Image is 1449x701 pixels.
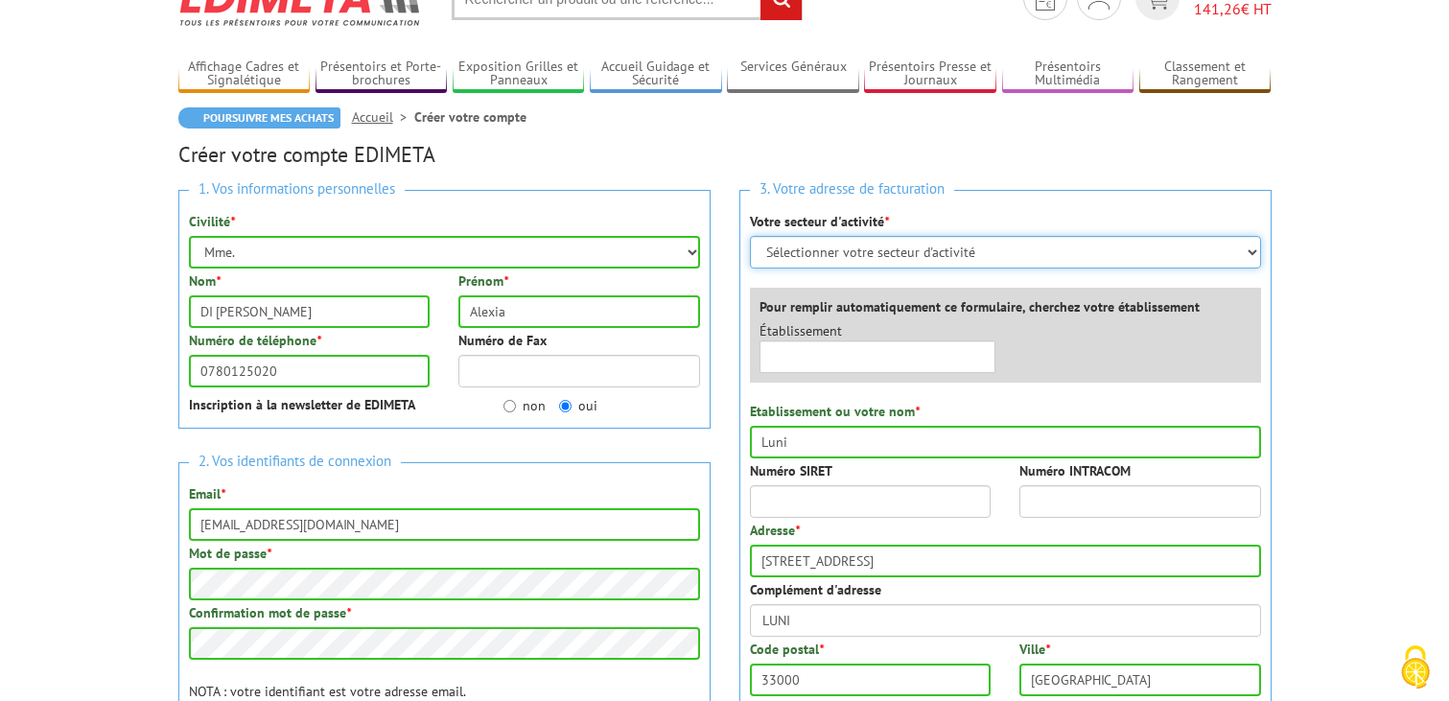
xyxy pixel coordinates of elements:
label: Votre secteur d'activité [750,212,889,231]
label: Complément d'adresse [750,580,881,599]
li: Créer votre compte [414,107,526,127]
label: Civilité [189,212,235,231]
div: Établissement [745,321,1011,373]
a: Exposition Grilles et Panneaux [453,58,585,90]
input: oui [559,400,572,412]
span: 3. Votre adresse de facturation [750,176,954,202]
label: Prénom [458,271,508,291]
label: Code postal [750,640,824,659]
label: Numéro de Fax [458,331,547,350]
label: Email [189,484,225,503]
a: Classement et Rangement [1139,58,1272,90]
a: Accueil [352,108,414,126]
a: Poursuivre mes achats [178,107,340,129]
label: Mot de passe [189,544,271,563]
label: Pour remplir automatiquement ce formulaire, cherchez votre établissement [760,297,1200,316]
a: Présentoirs Multimédia [1002,58,1134,90]
a: Présentoirs et Porte-brochures [316,58,448,90]
input: non [503,400,516,412]
label: Etablissement ou votre nom [750,402,920,421]
strong: Inscription à la newsletter de EDIMETA [189,396,415,413]
span: 1. Vos informations personnelles [189,176,405,202]
label: Ville [1019,640,1050,659]
a: Services Généraux [727,58,859,90]
label: Numéro SIRET [750,461,832,480]
label: Adresse [750,521,800,540]
label: oui [559,396,597,415]
a: Présentoirs Presse et Journaux [864,58,996,90]
label: Numéro de téléphone [189,331,321,350]
img: Cookies (fenêtre modale) [1391,643,1439,691]
label: Numéro INTRACOM [1019,461,1131,480]
label: non [503,396,546,415]
button: Cookies (fenêtre modale) [1382,636,1449,701]
span: 2. Vos identifiants de connexion [189,449,401,475]
label: Confirmation mot de passe [189,603,351,622]
label: Nom [189,271,221,291]
a: Accueil Guidage et Sécurité [590,58,722,90]
h2: Créer votre compte EDIMETA [178,143,1272,166]
a: Affichage Cadres et Signalétique [178,58,311,90]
